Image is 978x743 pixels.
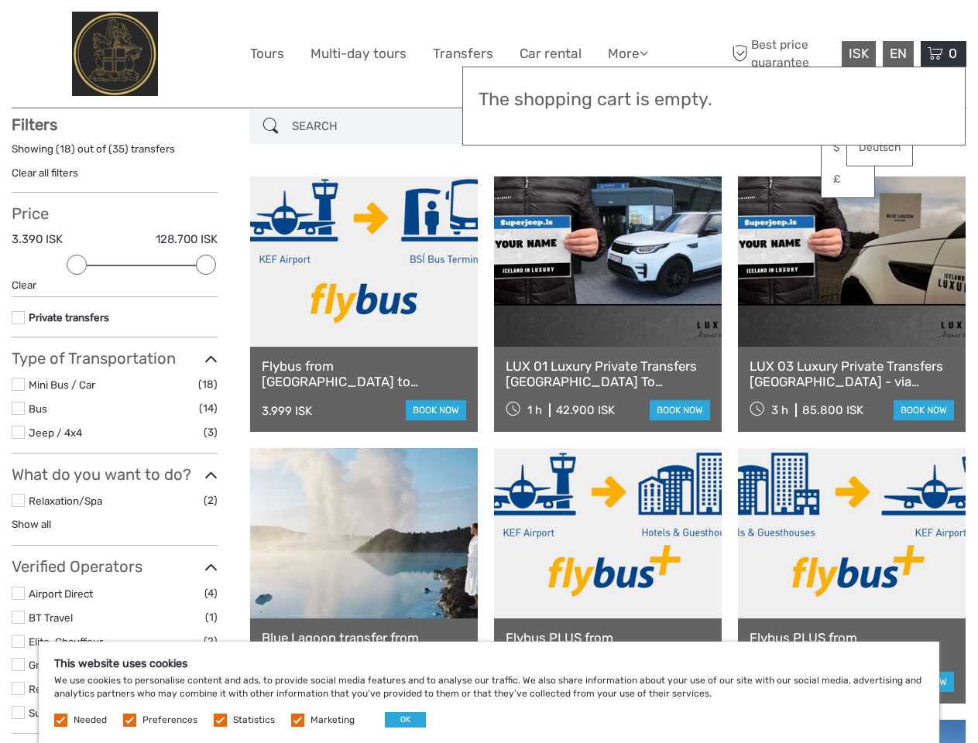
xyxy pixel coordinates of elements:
[750,358,954,390] a: LUX 03 Luxury Private Transfers [GEOGRAPHIC_DATA] - via [GEOGRAPHIC_DATA] or via [GEOGRAPHIC_DATA...
[433,43,493,65] a: Transfers
[750,630,954,662] a: Flybus PLUS from [GEOGRAPHIC_DATA] to [GEOGRAPHIC_DATA]
[205,608,218,626] span: (1)
[12,557,218,576] h3: Verified Operators
[29,707,78,719] a: Superjeep
[311,714,355,727] label: Marketing
[29,587,93,600] a: Airport Direct
[12,166,78,179] a: Clear all filters
[29,495,102,507] a: Relaxation/Spa
[204,584,218,602] span: (4)
[650,400,710,420] a: book now
[142,714,197,727] label: Preferences
[204,632,218,650] span: (2)
[39,642,939,743] div: We use cookies to personalise content and ads, to provide social media features and to analyse ou...
[883,41,914,67] div: EN
[198,375,218,393] span: (18)
[847,134,912,162] a: Deutsch
[12,349,218,368] h3: Type of Transportation
[946,46,959,61] span: 0
[849,46,869,61] span: ISK
[506,358,710,390] a: LUX 01 Luxury Private Transfers [GEOGRAPHIC_DATA] To [GEOGRAPHIC_DATA]
[479,89,949,111] h3: The shopping cart is empty.
[250,43,284,65] a: Tours
[29,426,82,439] a: Jeep / 4x4
[894,400,954,420] a: book now
[12,231,63,248] label: 3.390 ISK
[12,204,218,223] h3: Price
[156,231,218,248] label: 128.700 ISK
[29,402,47,415] a: Bus
[12,115,57,134] strong: Filters
[608,43,648,65] a: More
[29,378,95,391] a: Mini Bus / Car
[29,635,103,648] a: Elite-Chauffeur
[286,113,470,140] input: SEARCH
[72,12,158,96] img: City Center Hotel
[822,134,874,162] a: $
[29,611,73,624] a: BT Travel
[29,311,109,324] a: Private transfers
[527,403,542,417] span: 1 h
[29,659,181,671] a: Gray Line [GEOGRAPHIC_DATA]
[199,399,218,417] span: (14)
[771,403,788,417] span: 3 h
[112,142,125,156] label: 35
[29,683,187,695] a: Reykjavik Excursions by Icelandia
[262,404,312,418] div: 3.999 ISK
[12,142,218,166] div: Showing ( ) out of ( ) transfers
[822,166,874,193] a: £
[556,403,615,417] div: 42.900 ISK
[12,278,218,293] div: Clear
[54,657,924,670] h5: This website uses cookies
[204,423,218,441] span: (3)
[178,24,197,43] button: Open LiveChat chat widget
[262,630,466,662] a: Blue Lagoon transfer from [GEOGRAPHIC_DATA]
[233,714,275,727] label: Statistics
[520,43,582,65] a: Car rental
[60,142,71,156] label: 18
[406,400,466,420] a: book now
[506,630,710,662] a: Flybus PLUS from [GEOGRAPHIC_DATA] to Hotel
[12,518,51,530] a: Show all
[12,465,218,484] h3: What do you want to do?
[74,714,107,727] label: Needed
[802,403,863,417] div: 85.800 ISK
[385,712,426,728] button: OK
[262,358,466,390] a: Flybus from [GEOGRAPHIC_DATA] to [GEOGRAPHIC_DATA] BSÍ
[311,43,407,65] a: Multi-day tours
[728,36,838,70] span: Best price guarantee
[22,27,175,39] p: We're away right now. Please check back later!
[204,491,218,509] span: (2)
